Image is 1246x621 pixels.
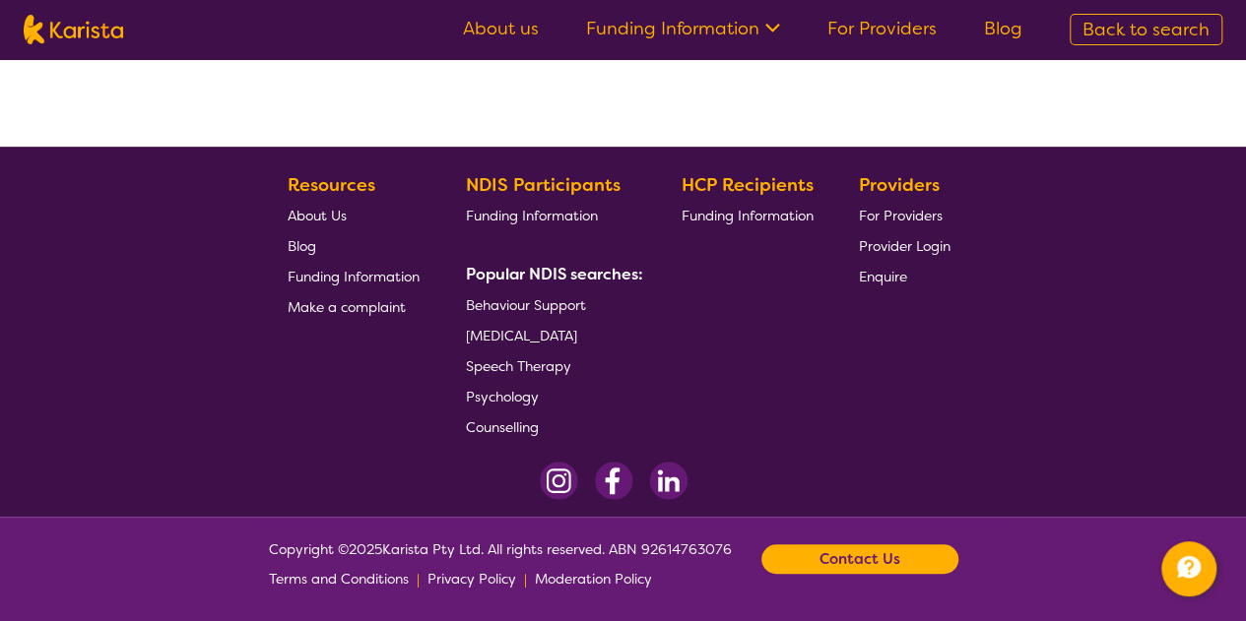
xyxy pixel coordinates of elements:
[535,564,652,593] a: Moderation Policy
[269,564,409,593] a: Terms and Conditions
[649,462,688,500] img: LinkedIn
[827,17,937,40] a: For Providers
[586,17,780,40] a: Funding Information
[288,291,420,322] a: Make a complaint
[859,207,943,224] span: For Providers
[288,237,316,255] span: Blog
[288,173,375,197] b: Resources
[466,296,586,314] span: Behaviour Support
[288,207,347,224] span: About Us
[820,544,900,574] b: Contact Us
[984,17,1022,40] a: Blog
[288,298,406,316] span: Make a complaint
[427,564,516,593] a: Privacy Policy
[288,230,420,261] a: Blog
[417,564,420,593] p: |
[466,388,539,405] span: Psychology
[859,200,951,230] a: For Providers
[466,289,635,320] a: Behaviour Support
[466,173,621,197] b: NDIS Participants
[535,570,652,588] span: Moderation Policy
[466,357,571,375] span: Speech Therapy
[859,268,907,285] span: Enquire
[466,320,635,350] a: [MEDICAL_DATA]
[466,381,635,411] a: Psychology
[859,230,951,261] a: Provider Login
[1082,18,1210,41] span: Back to search
[859,173,940,197] b: Providers
[466,418,539,436] span: Counselling
[681,207,813,224] span: Funding Information
[681,200,813,230] a: Funding Information
[540,462,578,500] img: Instagram
[1070,14,1222,45] a: Back to search
[594,462,633,500] img: Facebook
[859,237,951,255] span: Provider Login
[288,200,420,230] a: About Us
[269,570,409,588] span: Terms and Conditions
[681,173,813,197] b: HCP Recipients
[427,570,516,588] span: Privacy Policy
[24,15,123,44] img: Karista logo
[466,264,643,284] b: Popular NDIS searches:
[466,411,635,442] a: Counselling
[288,261,420,291] a: Funding Information
[466,327,577,344] span: [MEDICAL_DATA]
[269,534,732,593] span: Copyright © 2025 Karista Pty Ltd. All rights reserved. ABN 92614763076
[288,268,420,285] span: Funding Information
[524,564,527,593] p: |
[466,350,635,381] a: Speech Therapy
[859,261,951,291] a: Enquire
[466,200,635,230] a: Funding Information
[466,207,598,224] span: Funding Information
[1161,541,1216,596] button: Channel Menu
[463,17,539,40] a: About us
